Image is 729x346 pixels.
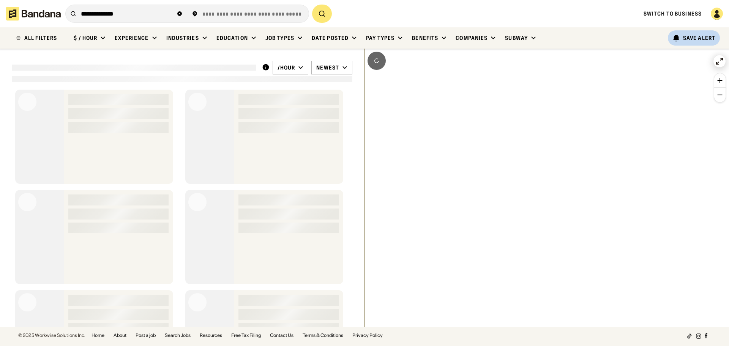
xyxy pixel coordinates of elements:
a: Free Tax Filing [231,333,261,338]
a: Contact Us [270,333,293,338]
a: Post a job [136,333,156,338]
div: Education [216,35,248,41]
div: Industries [166,35,199,41]
div: Job Types [265,35,294,41]
div: Pay Types [366,35,394,41]
a: Home [92,333,104,338]
div: grid [12,87,352,327]
div: © 2025 Workwise Solutions Inc. [18,333,85,338]
div: Newest [316,64,339,71]
img: Bandana logotype [6,7,61,21]
div: Experience [115,35,148,41]
div: Save Alert [683,35,715,41]
div: $ / hour [74,35,97,41]
div: ALL FILTERS [24,35,57,41]
div: Companies [456,35,488,41]
div: Benefits [412,35,438,41]
a: Resources [200,333,222,338]
div: Date Posted [312,35,349,41]
a: Switch to Business [644,10,702,17]
a: About [114,333,126,338]
div: /hour [278,64,295,71]
a: Search Jobs [165,333,191,338]
div: Subway [505,35,528,41]
a: Terms & Conditions [303,333,343,338]
a: Privacy Policy [352,333,383,338]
